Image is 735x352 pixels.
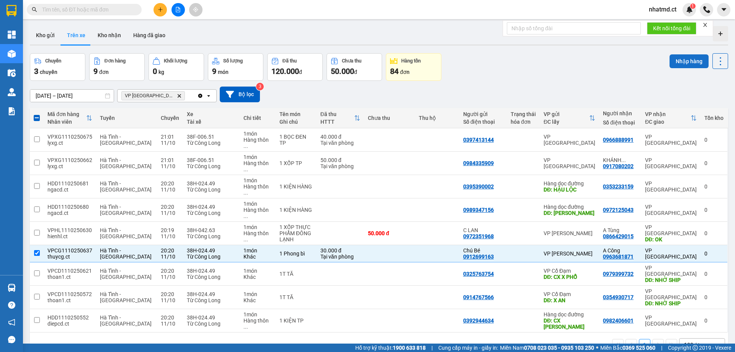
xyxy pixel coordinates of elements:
[100,291,152,303] span: Hà Tĩnh - [GEOGRAPHIC_DATA]
[438,344,498,352] span: Cung cấp máy in - giấy in:
[645,265,697,277] div: VP [GEOGRAPHIC_DATA]
[641,108,701,128] th: Toggle SortBy
[463,294,494,300] div: 0914767566
[30,26,61,44] button: Kho gửi
[540,108,599,128] th: Toggle SortBy
[47,254,92,260] div: thuycg.ct
[243,154,271,160] div: 1 món
[645,119,691,125] div: ĐC giao
[193,7,198,12] span: aim
[702,22,708,28] span: close
[256,83,264,90] sup: 3
[47,233,92,239] div: hienhl.ct
[243,131,271,137] div: 1 món
[243,115,271,121] div: Chi tiết
[47,180,92,187] div: HDD1110250681
[603,110,637,116] div: Người nhận
[125,93,174,99] span: VP Mỹ Đình
[603,247,637,254] div: A Công
[463,233,494,239] div: 0972351968
[161,163,179,169] div: 11/10
[320,119,354,125] div: HTTT
[189,3,203,16] button: aim
[187,134,236,140] div: 38F-006.51
[368,115,411,121] div: Chưa thu
[690,3,696,9] sup: 1
[603,120,637,126] div: Số điện thoại
[704,318,724,324] div: 0
[7,5,16,16] img: logo-vxr
[100,157,152,169] span: Hà Tĩnh - [GEOGRAPHIC_DATA]
[8,50,16,58] img: warehouse-icon
[91,26,127,44] button: Kho nhận
[243,236,248,242] span: ...
[187,119,236,125] div: Tài xế
[645,236,697,242] div: DĐ: OK
[400,69,410,75] span: đơn
[187,163,236,169] div: Từ Công Long
[161,291,179,297] div: 20:20
[544,250,595,257] div: VP [PERSON_NAME]
[463,183,494,190] div: 0395390002
[693,345,698,350] span: copyright
[47,247,92,254] div: VPCG1110250637
[704,294,724,300] div: 0
[544,157,595,169] div: VP [GEOGRAPHIC_DATA]
[243,318,271,330] div: Hàng thông thường
[267,53,323,81] button: Đã thu120.000đ
[645,300,697,306] div: DĐ: NHỜ SHIP
[463,227,503,233] div: C LAN
[47,111,86,117] div: Mã đơn hàng
[603,294,634,300] div: 0354930717
[47,297,92,303] div: thoan1.ct
[355,344,426,352] span: Hỗ trợ kỹ thuật:
[47,291,92,297] div: VPCD1110250572
[419,115,456,121] div: Thu hộ
[187,227,236,233] div: 38H-042.63
[320,134,360,140] div: 40.000 đ
[161,180,179,187] div: 20:20
[511,119,536,125] div: hóa đơn
[704,250,724,257] div: 0
[600,344,655,352] span: Miền Bắc
[47,204,92,210] div: HDD1110250680
[720,6,727,13] span: caret-down
[197,93,203,99] svg: Clear all
[704,230,724,236] div: 0
[320,247,360,254] div: 30.000 đ
[279,134,313,146] div: 1 BỌC ĐEN TP
[47,210,92,216] div: ngacd.ct
[161,314,179,321] div: 20:20
[393,345,426,351] strong: 1900 633 818
[544,111,589,117] div: VP gửi
[544,318,595,330] div: DĐ: CX Xuân Phổ
[704,160,724,166] div: 0
[61,26,91,44] button: Trên xe
[283,58,297,64] div: Đã thu
[243,224,271,230] div: 1 món
[243,143,248,149] span: ...
[158,69,164,75] span: kg
[704,115,724,121] div: Tồn kho
[500,344,594,352] span: Miền Nam
[100,180,152,193] span: Hà Tĩnh - [GEOGRAPHIC_DATA]
[8,107,16,115] img: solution-icon
[47,157,92,163] div: VPXG1110250662
[47,140,92,146] div: lyxg.ct
[544,311,595,318] div: Hàng dọc đường
[544,180,595,187] div: Hàng dọc đường
[511,111,536,117] div: Trạng thái
[544,210,595,216] div: DĐ: TÙNG LỘC
[243,268,271,274] div: 1 món
[40,69,57,75] span: chuyến
[187,247,236,254] div: 38H-024.49
[544,268,595,274] div: VP Cổ Đạm
[684,341,711,349] div: 100 / trang
[463,137,494,143] div: 0397413144
[187,291,236,297] div: 38H-024.49
[645,180,697,193] div: VP [GEOGRAPHIC_DATA]
[243,311,271,318] div: 1 món
[463,247,503,254] div: Chú Bé
[645,288,697,300] div: VP [GEOGRAPHIC_DATA]
[713,26,728,41] div: Tạo kho hàng mới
